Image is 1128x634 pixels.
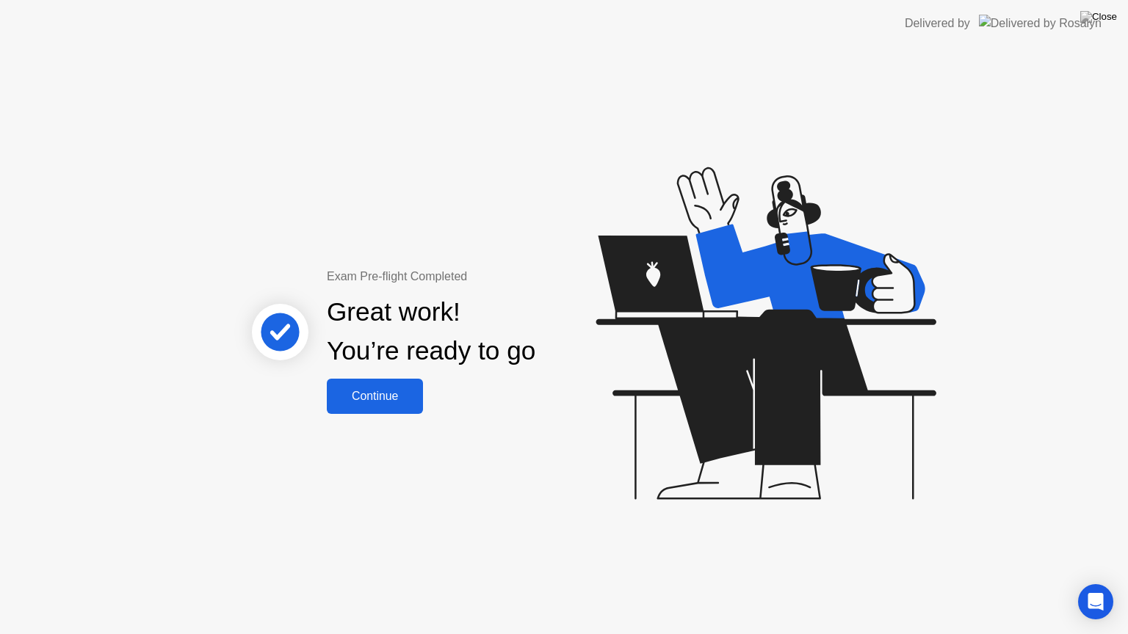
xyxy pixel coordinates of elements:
[327,293,535,371] div: Great work! You’re ready to go
[905,15,970,32] div: Delivered by
[327,379,423,414] button: Continue
[1078,584,1113,619] div: Open Intercom Messenger
[979,15,1102,32] img: Delivered by Rosalyn
[1080,11,1117,23] img: Close
[331,390,419,403] div: Continue
[327,268,630,285] div: Exam Pre-flight Completed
